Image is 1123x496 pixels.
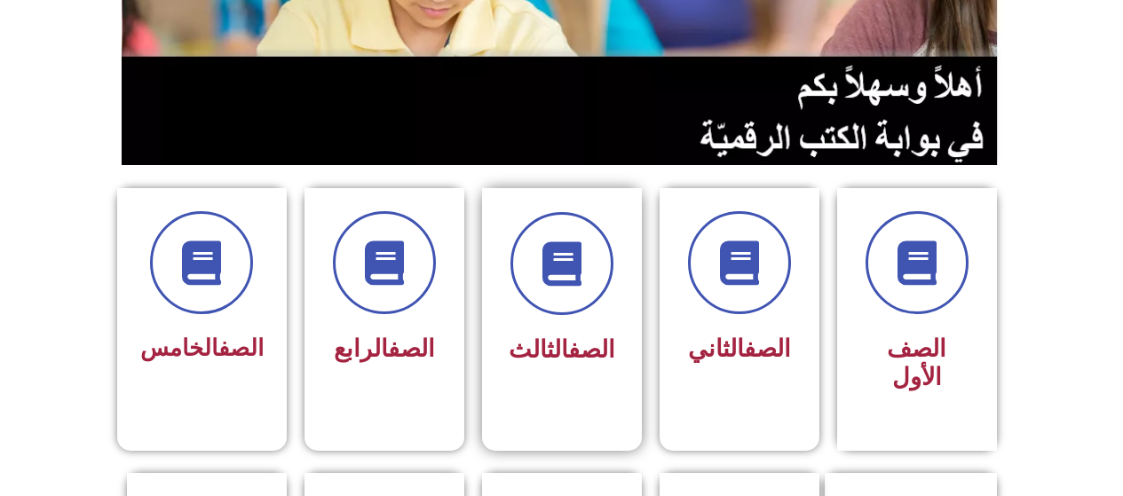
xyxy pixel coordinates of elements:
a: الصف [218,335,264,361]
span: الخامس [140,335,264,361]
span: الثالث [509,335,615,364]
a: الصف [568,335,615,364]
a: الصف [388,335,435,363]
span: الثاني [688,335,791,363]
a: الصف [744,335,791,363]
span: الصف الأول [887,335,946,391]
span: الرابع [334,335,435,363]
